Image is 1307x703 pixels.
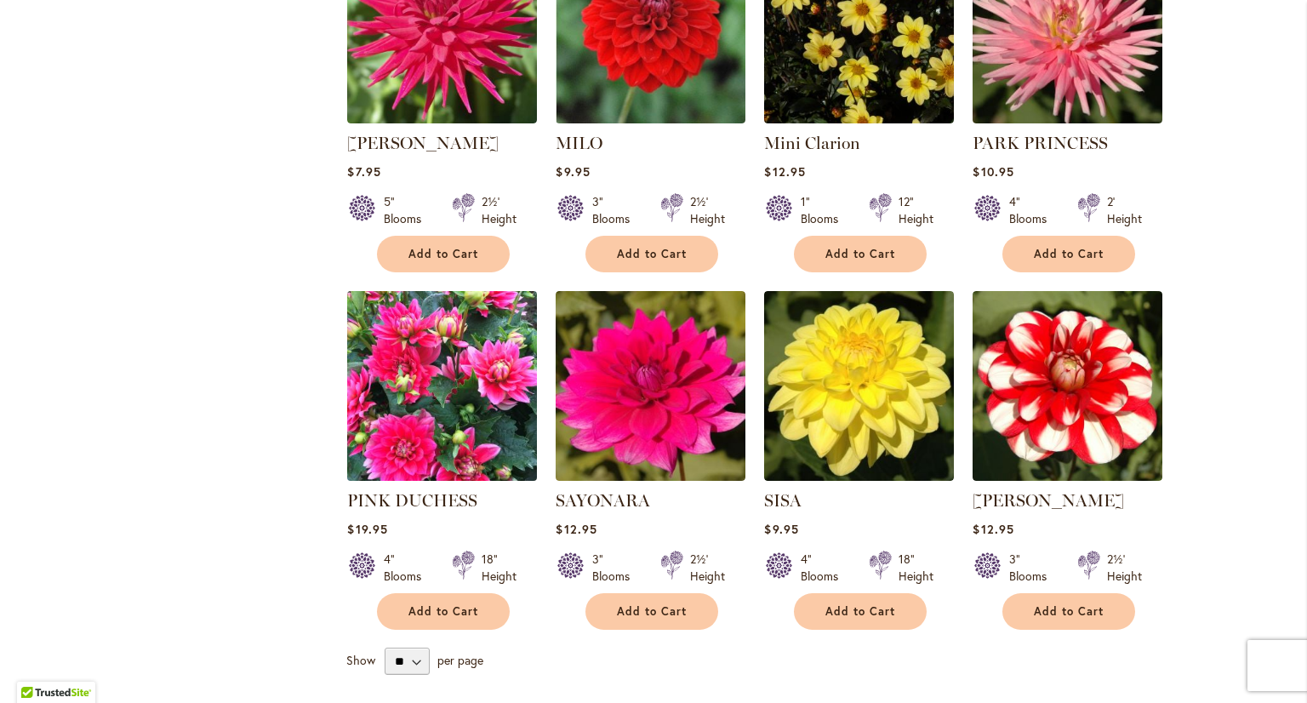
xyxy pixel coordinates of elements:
[825,247,895,261] span: Add to Cart
[13,643,60,690] iframe: Launch Accessibility Center
[556,163,590,180] span: $9.95
[585,236,718,272] button: Add to Cart
[408,604,478,619] span: Add to Cart
[764,163,805,180] span: $12.95
[347,163,380,180] span: $7.95
[556,133,602,153] a: MILO
[764,468,954,484] a: SISA
[794,593,927,630] button: Add to Cart
[764,521,798,537] span: $9.95
[556,111,745,127] a: MILO
[556,490,650,511] a: SAYONARA
[1034,247,1104,261] span: Add to Cart
[437,652,483,668] span: per page
[764,111,954,127] a: Mini Clarion
[482,551,517,585] div: 18" Height
[347,521,387,537] span: $19.95
[973,163,1013,180] span: $10.95
[801,551,848,585] div: 4" Blooms
[801,193,848,227] div: 1" Blooms
[482,193,517,227] div: 2½' Height
[825,604,895,619] span: Add to Cart
[690,551,725,585] div: 2½' Height
[690,193,725,227] div: 2½' Height
[377,236,510,272] button: Add to Cart
[764,490,802,511] a: SISA
[617,247,687,261] span: Add to Cart
[347,468,537,484] a: PINK DUCHESS
[764,291,954,481] img: SISA
[592,193,640,227] div: 3" Blooms
[556,521,596,537] span: $12.95
[556,291,745,481] img: SAYONARA
[1002,593,1135,630] button: Add to Cart
[384,193,431,227] div: 5" Blooms
[1107,551,1142,585] div: 2½' Height
[899,193,933,227] div: 12" Height
[343,286,542,485] img: PINK DUCHESS
[377,593,510,630] button: Add to Cart
[1002,236,1135,272] button: Add to Cart
[347,111,537,127] a: MATILDA HUSTON
[347,490,477,511] a: PINK DUCHESS
[1009,551,1057,585] div: 3" Blooms
[1034,604,1104,619] span: Add to Cart
[346,652,375,668] span: Show
[408,247,478,261] span: Add to Cart
[794,236,927,272] button: Add to Cart
[585,593,718,630] button: Add to Cart
[899,551,933,585] div: 18" Height
[764,133,860,153] a: Mini Clarion
[617,604,687,619] span: Add to Cart
[1009,193,1057,227] div: 4" Blooms
[556,468,745,484] a: SAYONARA
[973,291,1162,481] img: YORO KOBI
[973,490,1124,511] a: [PERSON_NAME]
[347,133,499,153] a: [PERSON_NAME]
[973,133,1108,153] a: PARK PRINCESS
[973,521,1013,537] span: $12.95
[973,111,1162,127] a: PARK PRINCESS
[384,551,431,585] div: 4" Blooms
[592,551,640,585] div: 3" Blooms
[973,468,1162,484] a: YORO KOBI
[1107,193,1142,227] div: 2' Height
